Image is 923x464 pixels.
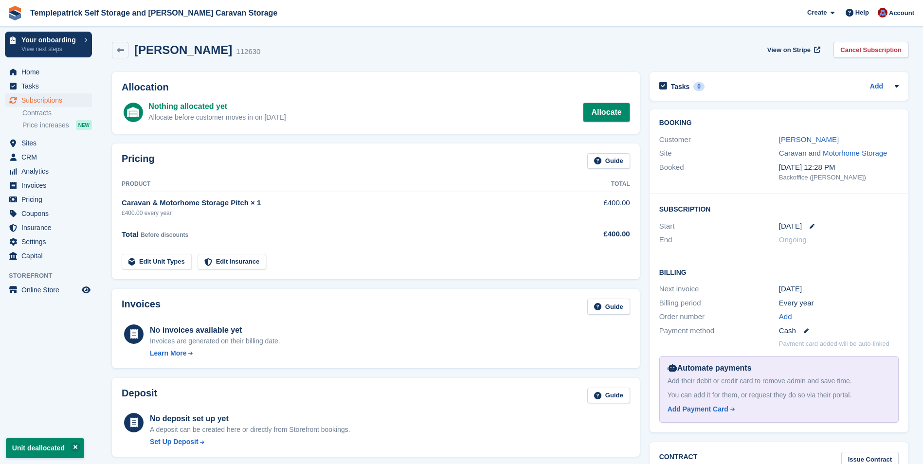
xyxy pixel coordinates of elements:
[5,221,92,234] a: menu
[122,82,630,93] h2: Allocation
[150,336,280,346] div: Invoices are generated on their billing date.
[21,136,80,150] span: Sites
[150,437,199,447] div: Set Up Deposit
[21,164,80,178] span: Analytics
[22,120,92,130] a: Price increases NEW
[779,298,899,309] div: Every year
[668,362,890,374] div: Automate payments
[833,42,908,58] a: Cancel Subscription
[122,388,157,404] h2: Deposit
[5,93,92,107] a: menu
[150,437,350,447] a: Set Up Deposit
[122,299,161,315] h2: Invoices
[150,324,280,336] div: No invoices available yet
[659,311,779,322] div: Order number
[9,271,97,281] span: Storefront
[668,404,728,414] div: Add Payment Card
[5,150,92,164] a: menu
[21,235,80,249] span: Settings
[855,8,869,18] span: Help
[122,153,155,169] h2: Pricing
[5,235,92,249] a: menu
[763,42,822,58] a: View on Stripe
[21,221,80,234] span: Insurance
[150,413,350,425] div: No deposit set up yet
[889,8,914,18] span: Account
[148,112,286,123] div: Allocate before customer moves in on [DATE]
[21,249,80,263] span: Capital
[5,65,92,79] a: menu
[150,425,350,435] p: A deposit can be created here or directly from Storefront bookings.
[779,135,839,143] a: [PERSON_NAME]
[122,254,192,270] a: Edit Unit Types
[21,283,80,297] span: Online Store
[779,149,887,157] a: Caravan and Motorhome Storage
[26,5,281,21] a: Templepatrick Self Storage and [PERSON_NAME] Caravan Storage
[5,79,92,93] a: menu
[21,150,80,164] span: CRM
[668,404,887,414] a: Add Payment Card
[583,103,630,122] a: Allocate
[148,101,286,112] div: Nothing allocated yet
[80,284,92,296] a: Preview store
[8,6,22,20] img: stora-icon-8386f47178a22dfd0bd8f6a31ec36ba5ce8667c1dd55bd0f319d3a0aa187defe.svg
[122,209,551,217] div: £400.00 every year
[21,178,80,192] span: Invoices
[76,120,92,130] div: NEW
[779,162,899,173] div: [DATE] 12:28 PM
[659,134,779,145] div: Customer
[779,311,792,322] a: Add
[779,173,899,182] div: Backoffice ([PERSON_NAME])
[779,325,899,337] div: Cash
[21,207,80,220] span: Coupons
[779,339,889,349] p: Payment card added will be auto-linked
[659,162,779,182] div: Booked
[5,136,92,150] a: menu
[659,119,899,127] h2: Booking
[5,193,92,206] a: menu
[668,390,890,400] div: You can add it for them, or request they do so via their portal.
[5,207,92,220] a: menu
[659,204,899,214] h2: Subscription
[659,234,779,246] div: End
[21,36,79,43] p: Your onboarding
[21,193,80,206] span: Pricing
[21,93,80,107] span: Subscriptions
[587,153,630,169] a: Guide
[5,164,92,178] a: menu
[779,221,802,232] time: 2025-11-01 01:00:00 UTC
[551,229,630,240] div: £400.00
[21,79,80,93] span: Tasks
[5,283,92,297] a: menu
[807,8,827,18] span: Create
[22,108,92,118] a: Contracts
[6,438,84,458] p: Unit deallocated
[878,8,887,18] img: Leigh
[551,192,630,223] td: £400.00
[693,82,705,91] div: 0
[150,348,280,358] a: Learn More
[122,197,551,209] div: Caravan & Motorhome Storage Pitch × 1
[668,376,890,386] div: Add their debit or credit card to remove admin and save time.
[779,235,807,244] span: Ongoing
[779,284,899,295] div: [DATE]
[5,178,92,192] a: menu
[5,32,92,57] a: Your onboarding View next steps
[551,177,630,192] th: Total
[671,82,690,91] h2: Tasks
[767,45,811,55] span: View on Stripe
[21,45,79,54] p: View next steps
[659,298,779,309] div: Billing period
[150,348,186,358] div: Learn More
[659,267,899,277] h2: Billing
[659,148,779,159] div: Site
[236,46,260,57] div: 112630
[659,221,779,232] div: Start
[198,254,267,270] a: Edit Insurance
[122,177,551,192] th: Product
[122,230,139,238] span: Total
[22,121,69,130] span: Price increases
[5,249,92,263] a: menu
[587,388,630,404] a: Guide
[134,43,232,56] h2: [PERSON_NAME]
